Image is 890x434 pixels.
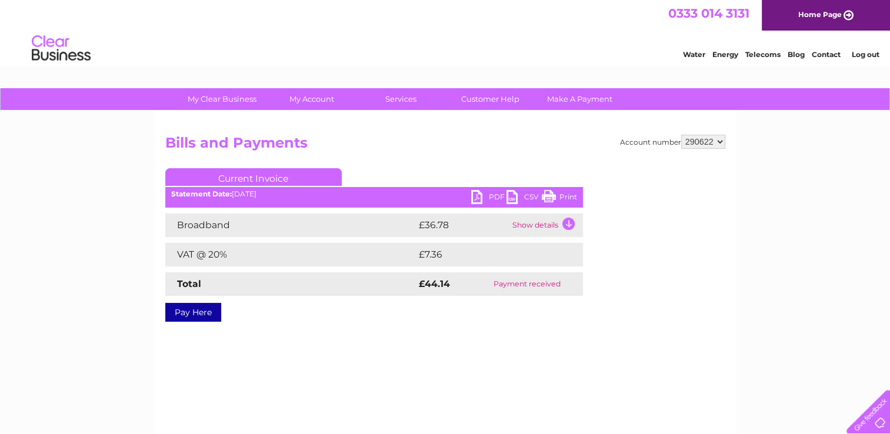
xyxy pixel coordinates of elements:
[177,278,201,289] strong: Total
[506,190,542,207] a: CSV
[620,135,725,149] div: Account number
[668,6,749,21] a: 0333 014 3131
[263,88,360,110] a: My Account
[165,303,221,322] a: Pay Here
[712,50,738,59] a: Energy
[165,243,416,266] td: VAT @ 20%
[168,6,724,57] div: Clear Business is a trading name of Verastar Limited (registered in [GEOGRAPHIC_DATA] No. 3667643...
[352,88,449,110] a: Services
[812,50,841,59] a: Contact
[471,190,506,207] a: PDF
[788,50,805,59] a: Blog
[165,213,416,237] td: Broadband
[419,278,450,289] strong: £44.14
[683,50,705,59] a: Water
[851,50,879,59] a: Log out
[745,50,781,59] a: Telecoms
[31,31,91,66] img: logo.png
[509,213,583,237] td: Show details
[442,88,539,110] a: Customer Help
[171,189,232,198] b: Statement Date:
[416,213,509,237] td: £36.78
[174,88,271,110] a: My Clear Business
[542,190,577,207] a: Print
[472,272,582,296] td: Payment received
[531,88,628,110] a: Make A Payment
[165,168,342,186] a: Current Invoice
[165,135,725,157] h2: Bills and Payments
[416,243,555,266] td: £7.36
[165,190,583,198] div: [DATE]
